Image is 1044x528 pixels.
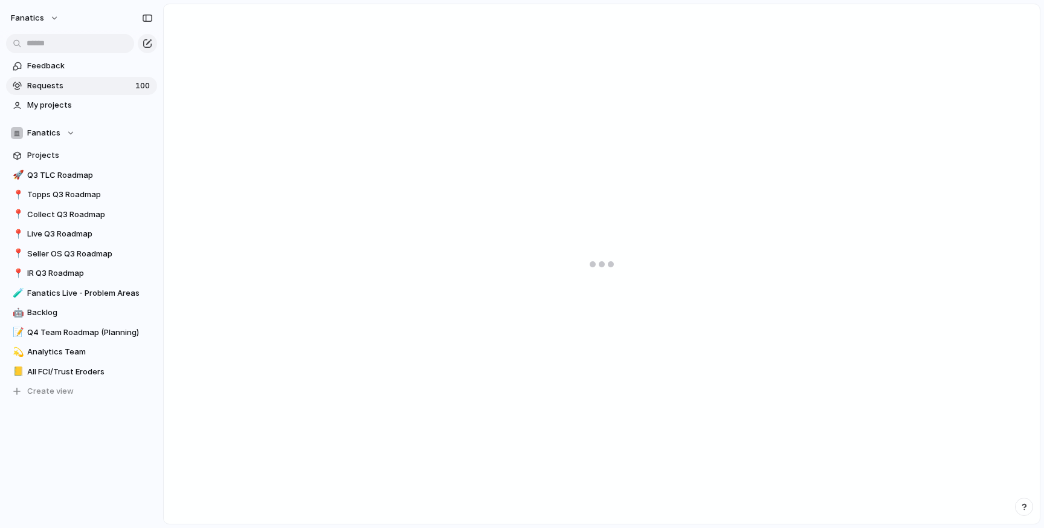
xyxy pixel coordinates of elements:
a: 📝Q4 Team Roadmap (Planning) [6,324,157,342]
span: Fanatics Live - Problem Areas [27,287,153,299]
span: Collect Q3 Roadmap [27,209,153,221]
button: 🚀 [11,169,23,181]
button: 💫 [11,346,23,358]
span: Create view [27,385,74,397]
span: fanatics [11,12,44,24]
span: Fanatics [27,127,60,139]
a: 🤖Backlog [6,304,157,322]
span: Topps Q3 Roadmap [27,189,153,201]
a: 📍Topps Q3 Roadmap [6,186,157,204]
span: Projects [27,149,153,161]
a: Projects [6,146,157,165]
button: 🧪 [11,287,23,299]
span: My projects [27,99,153,111]
button: 📍 [11,189,23,201]
a: My projects [6,96,157,114]
a: 📍IR Q3 Roadmap [6,264,157,282]
span: Feedback [27,60,153,72]
div: 📍 [13,267,21,281]
a: 📒All FCI/Trust Eroders [6,363,157,381]
div: 📒 [13,365,21,379]
div: 📍 [13,227,21,241]
div: 🧪 [13,286,21,300]
div: 🤖 [13,306,21,320]
button: 📍 [11,228,23,240]
span: Q4 Team Roadmap (Planning) [27,327,153,339]
button: Fanatics [6,124,157,142]
button: 📝 [11,327,23,339]
span: Live Q3 Roadmap [27,228,153,240]
div: 💫 [13,345,21,359]
button: 📍 [11,267,23,279]
a: 💫Analytics Team [6,343,157,361]
span: Seller OS Q3 Roadmap [27,248,153,260]
div: 📍 [13,247,21,261]
span: All FCI/Trust Eroders [27,366,153,378]
button: 📍 [11,248,23,260]
div: 🚀 [13,168,21,182]
div: 📝 [13,325,21,339]
div: 📍 [13,207,21,221]
a: 📍Seller OS Q3 Roadmap [6,245,157,263]
button: fanatics [5,8,65,28]
span: Analytics Team [27,346,153,358]
button: 📍 [11,209,23,221]
a: Requests100 [6,77,157,95]
button: 📒 [11,366,23,378]
span: IR Q3 Roadmap [27,267,153,279]
span: Q3 TLC Roadmap [27,169,153,181]
span: Backlog [27,307,153,319]
a: 📍Live Q3 Roadmap [6,225,157,243]
a: Feedback [6,57,157,75]
span: 100 [135,80,152,92]
a: 🚀Q3 TLC Roadmap [6,166,157,184]
button: Create view [6,382,157,400]
a: 📍Collect Q3 Roadmap [6,206,157,224]
div: 📍 [13,188,21,202]
a: 🧪Fanatics Live - Problem Areas [6,284,157,302]
span: Requests [27,80,132,92]
button: 🤖 [11,307,23,319]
